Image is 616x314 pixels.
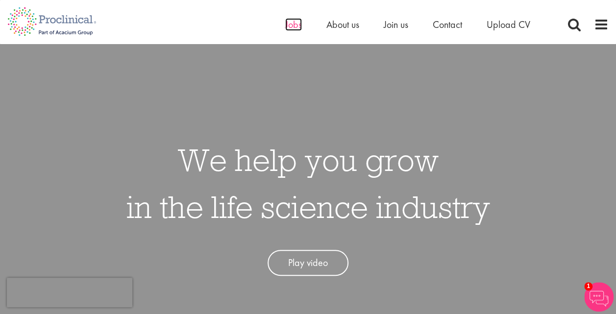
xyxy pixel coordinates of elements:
span: 1 [584,282,592,290]
a: Contact [433,18,462,31]
a: Play video [268,250,348,276]
a: Join us [384,18,408,31]
a: Upload CV [487,18,530,31]
img: Chatbot [584,282,614,312]
h1: We help you grow in the life science industry [126,136,490,230]
a: Jobs [285,18,302,31]
a: About us [326,18,359,31]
